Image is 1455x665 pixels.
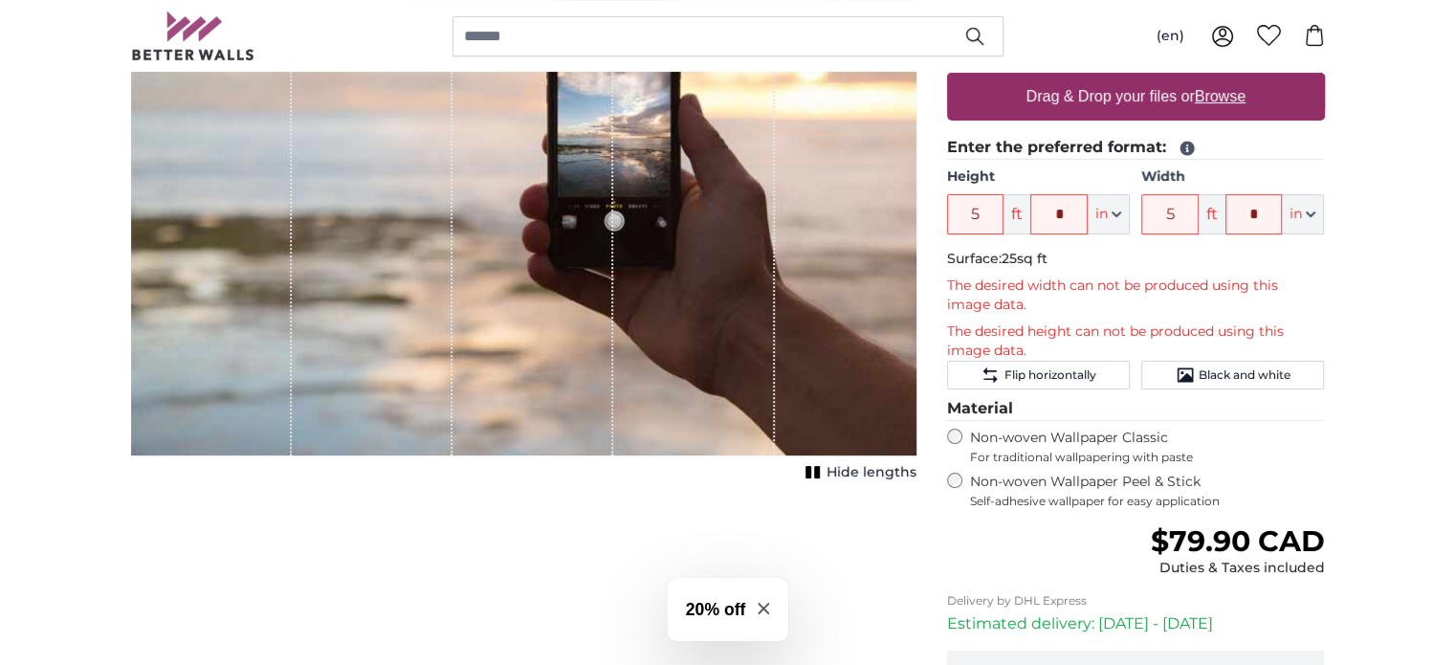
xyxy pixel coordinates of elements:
[947,136,1325,160] legend: Enter the preferred format:
[947,250,1325,269] p: Surface:
[1141,19,1200,54] button: (en)
[1088,194,1130,234] button: in
[970,473,1325,509] label: Non-woven Wallpaper Peel & Stick
[1150,523,1324,559] span: $79.90 CAD
[947,167,1130,187] label: Height
[970,494,1325,509] span: Self-adhesive wallpaper for easy application
[1282,194,1324,234] button: in
[1290,205,1302,224] span: in
[970,450,1325,465] span: For traditional wallpapering with paste
[1199,367,1290,383] span: Black and white
[947,277,1325,315] p: The desired width can not be produced using this image data.
[947,322,1325,361] p: The desired height can not be produced using this image data.
[1141,361,1324,389] button: Black and white
[1003,367,1095,383] span: Flip horizontally
[1095,205,1108,224] span: in
[1199,194,1225,234] span: ft
[947,397,1325,421] legend: Material
[1002,250,1047,267] span: 25sq ft
[1018,78,1252,116] label: Drag & Drop your files or
[1141,167,1324,187] label: Width
[947,612,1325,635] p: Estimated delivery: [DATE] - [DATE]
[827,463,916,482] span: Hide lengths
[1003,194,1030,234] span: ft
[131,11,255,60] img: Betterwalls
[1195,88,1246,104] u: Browse
[947,361,1130,389] button: Flip horizontally
[800,459,916,486] button: Hide lengths
[1150,559,1324,578] div: Duties & Taxes included
[970,429,1325,465] label: Non-woven Wallpaper Classic
[947,593,1325,609] p: Delivery by DHL Express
